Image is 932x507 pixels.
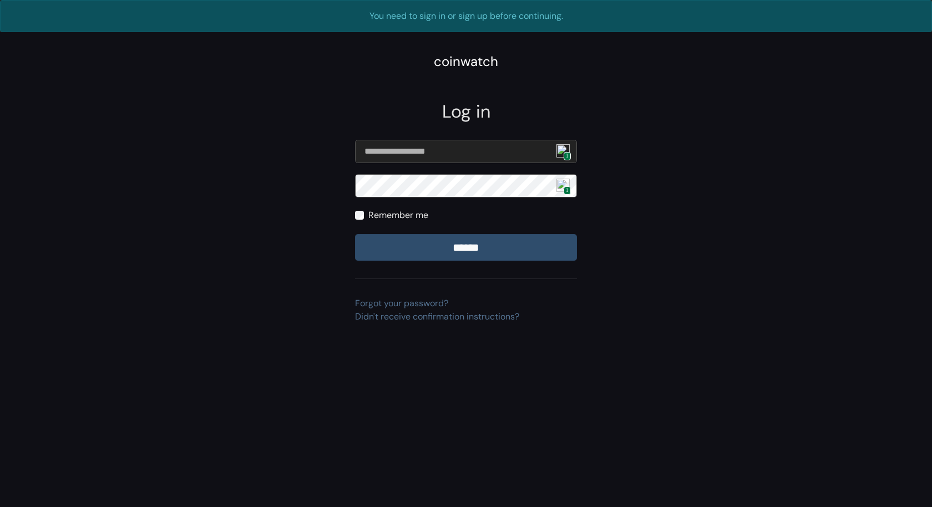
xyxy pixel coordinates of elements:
[556,179,570,192] img: npw-badge-icon.svg
[434,57,498,69] a: coinwatch
[355,297,448,309] a: Forgot your password?
[355,311,519,322] a: Didn't receive confirmation instructions?
[556,144,570,158] img: npw-badge-icon.svg
[564,152,571,160] span: 1
[434,52,498,72] div: coinwatch
[368,209,428,222] label: Remember me
[355,101,577,122] h2: Log in
[564,186,571,195] span: 1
